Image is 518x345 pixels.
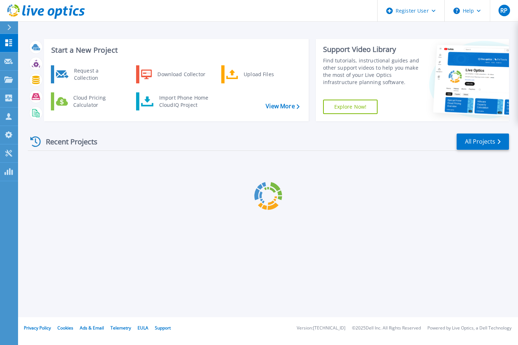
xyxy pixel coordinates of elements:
a: EULA [138,325,148,331]
a: All Projects [457,134,509,150]
li: Version: [TECHNICAL_ID] [297,326,345,331]
div: Request a Collection [70,67,123,82]
a: Explore Now! [323,100,378,114]
div: Import Phone Home CloudIQ Project [156,94,212,109]
a: Cloud Pricing Calculator [51,92,125,110]
a: Cookies [57,325,73,331]
a: Privacy Policy [24,325,51,331]
li: © 2025 Dell Inc. All Rights Reserved [352,326,421,331]
a: Request a Collection [51,65,125,83]
li: Powered by Live Optics, a Dell Technology [427,326,512,331]
a: Support [155,325,171,331]
h3: Start a New Project [51,46,299,54]
a: View More [266,103,299,110]
div: Support Video Library [323,45,420,54]
a: Ads & Email [80,325,104,331]
div: Download Collector [154,67,208,82]
div: Cloud Pricing Calculator [70,94,123,109]
span: RP [500,8,508,13]
div: Recent Projects [28,133,107,150]
div: Upload Files [240,67,293,82]
a: Upload Files [221,65,295,83]
a: Download Collector [136,65,210,83]
a: Telemetry [110,325,131,331]
div: Find tutorials, instructional guides and other support videos to help you make the most of your L... [323,57,420,86]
